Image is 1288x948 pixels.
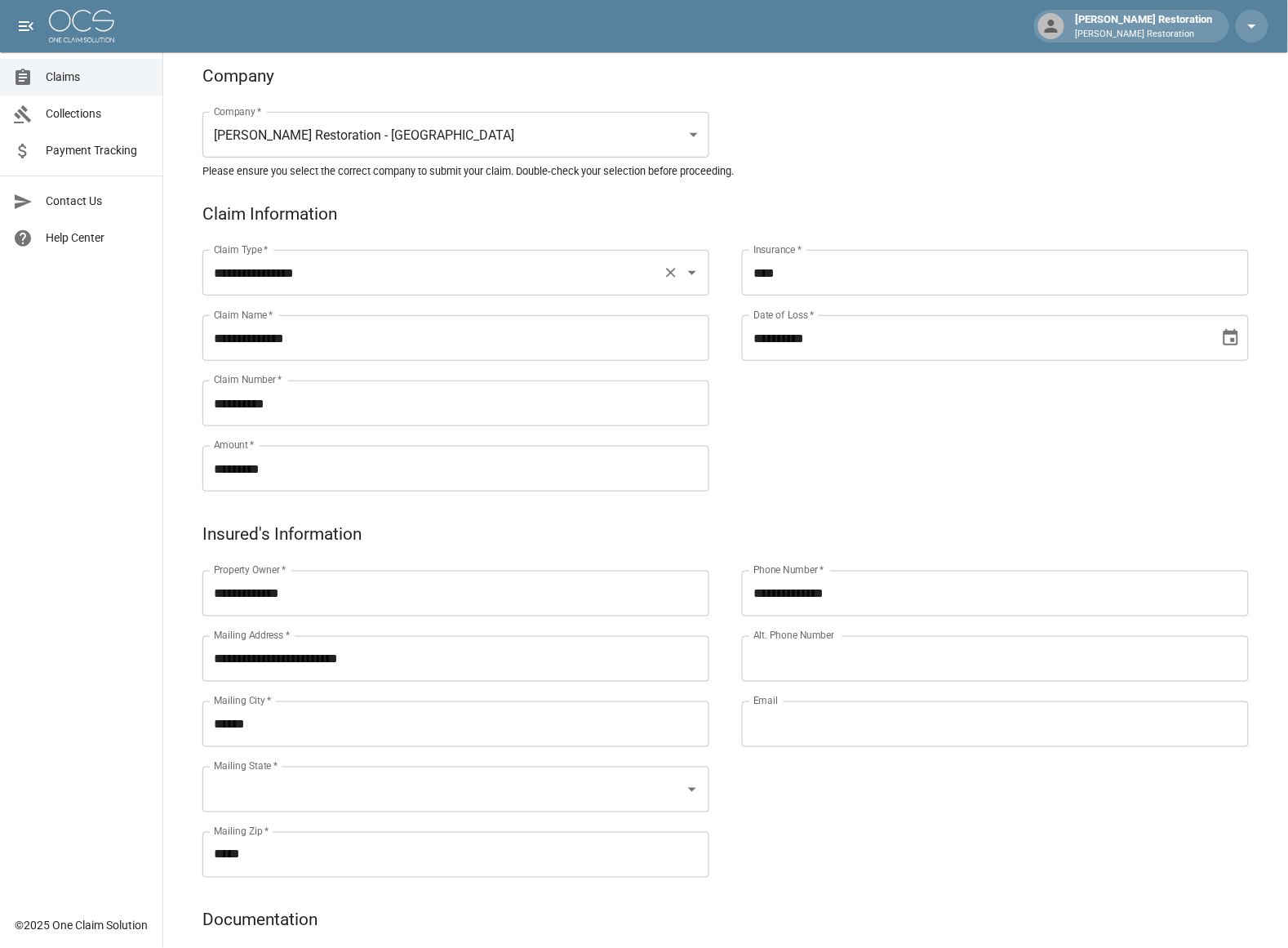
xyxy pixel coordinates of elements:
div: [PERSON_NAME] Restoration [1069,11,1219,41]
span: Payment Tracking [46,142,149,159]
label: Claim Name [214,308,273,322]
label: Amount [214,438,255,452]
span: Collections [46,105,149,122]
img: ocs-logo-white-transparent.png [49,10,114,42]
label: Date of Loss [753,308,815,322]
label: Insurance [753,243,802,256]
button: Clear [660,261,682,284]
span: Contact Us [46,193,149,210]
label: Mailing State [214,759,278,773]
label: Company [214,105,262,118]
label: Mailing City [214,694,272,708]
label: Property Owner [214,563,286,577]
button: Open [681,778,704,801]
label: Alt. Phone Number [753,629,834,643]
span: Claims [46,69,149,86]
label: Claim Number [214,373,282,387]
label: Phone Number [753,563,824,577]
h5: Please ensure you select the correct company to submit your claim. Double-check your selection be... [202,164,1249,178]
div: © 2025 One Claim Solution [15,918,148,934]
label: Claim Type [214,243,269,256]
p: [PERSON_NAME] Restoration [1076,28,1213,42]
button: Open [681,261,704,284]
button: open drawer [10,10,42,42]
button: Choose date, selected date is Sep 24, 2025 [1215,322,1247,354]
label: Mailing Zip [214,825,269,839]
label: Mailing Address [214,629,290,643]
div: [PERSON_NAME] Restoration - [GEOGRAPHIC_DATA] [202,112,709,158]
span: Help Center [46,229,149,247]
label: Email [753,694,778,708]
